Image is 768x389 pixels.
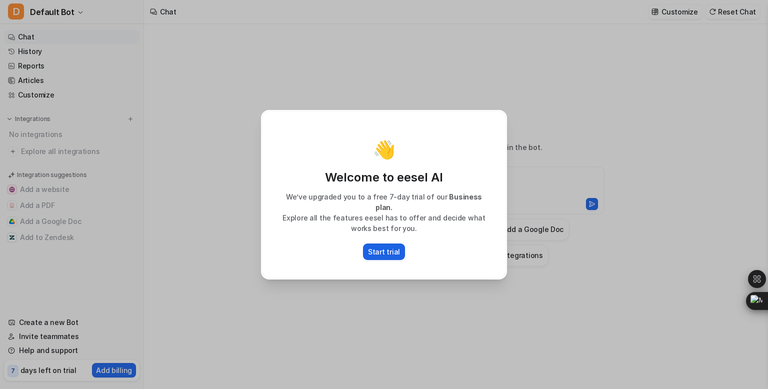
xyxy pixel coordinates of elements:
[373,139,395,159] p: 👋
[272,212,495,233] p: Explore all the features eesel has to offer and decide what works best for you.
[272,191,495,212] p: We’ve upgraded you to a free 7-day trial of our
[368,246,400,257] p: Start trial
[363,243,405,260] button: Start trial
[272,169,495,185] p: Welcome to eesel AI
